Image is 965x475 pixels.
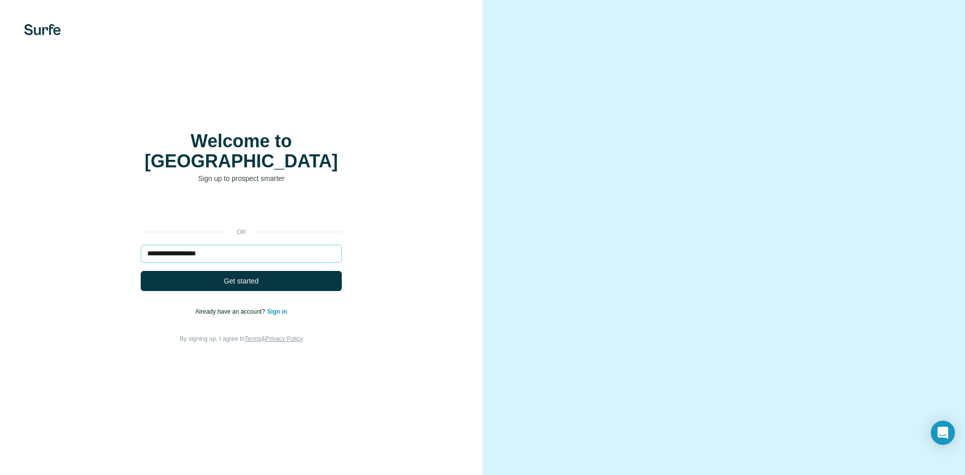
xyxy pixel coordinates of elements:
span: Already have an account? [196,308,267,315]
div: Open Intercom Messenger [931,421,955,445]
a: Privacy Policy [265,335,303,342]
span: By signing up, I agree to & [180,335,303,342]
button: Get started [141,271,342,291]
iframe: Sign in with Google Button [136,199,347,221]
p: Sign up to prospect smarter [141,173,342,183]
img: Surfe's logo [24,24,61,35]
h1: Welcome to [GEOGRAPHIC_DATA] [141,131,342,171]
p: or [225,228,257,237]
span: Get started [224,276,258,286]
a: Sign in [267,308,287,315]
a: Terms [245,335,261,342]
